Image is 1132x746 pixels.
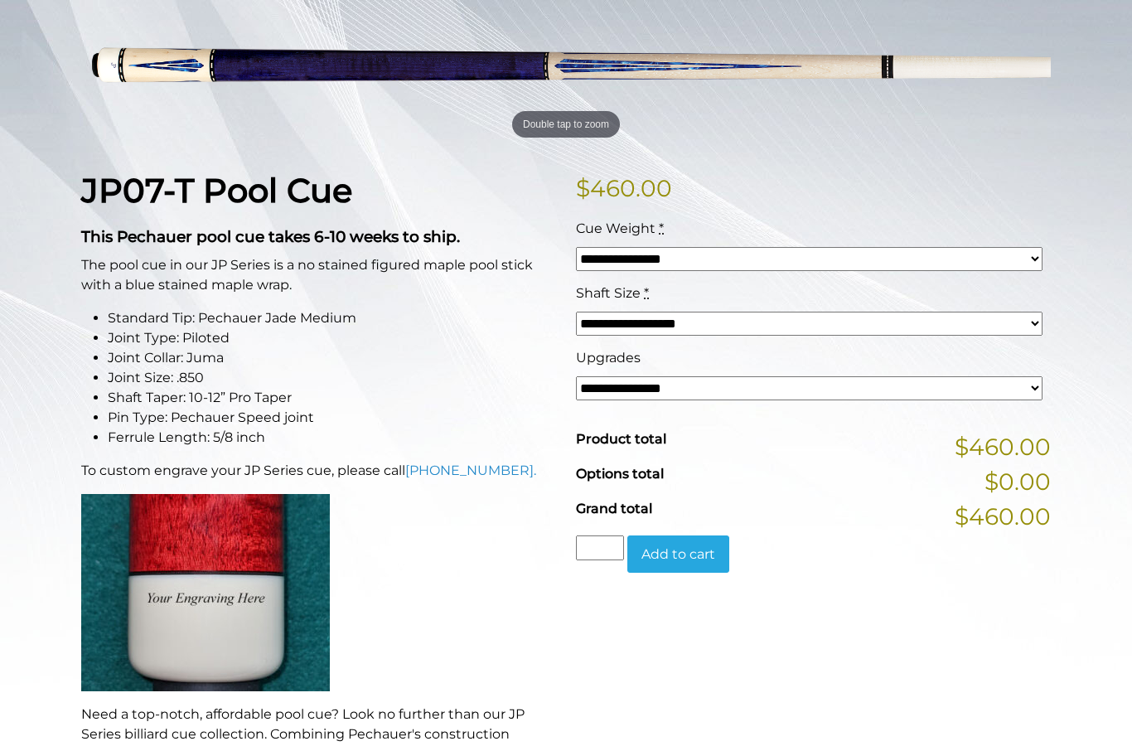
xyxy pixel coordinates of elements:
[576,174,590,202] span: $
[81,494,330,691] img: An image of a cue butt with the words "YOUR ENGRAVING HERE".
[644,285,649,301] abbr: required
[659,220,664,236] abbr: required
[627,535,729,574] button: Add to cart
[108,368,556,388] li: Joint Size: .850
[81,461,556,481] p: To custom engrave your JP Series cue, please call
[576,220,655,236] span: Cue Weight
[955,429,1051,464] span: $460.00
[108,408,556,428] li: Pin Type: Pechauer Speed joint
[576,174,672,202] bdi: 460.00
[405,463,536,478] a: [PHONE_NUMBER].
[108,388,556,408] li: Shaft Taper: 10-12” Pro Taper
[108,348,556,368] li: Joint Collar: Juma
[108,328,556,348] li: Joint Type: Piloted
[81,255,556,295] p: The pool cue in our JP Series is a no stained figured maple pool stick with a blue stained maple ...
[576,350,641,366] span: Upgrades
[576,501,652,516] span: Grand total
[576,466,664,482] span: Options total
[108,428,556,448] li: Ferrule Length: 5/8 inch
[955,499,1051,534] span: $460.00
[984,464,1051,499] span: $0.00
[108,308,556,328] li: Standard Tip: Pechauer Jade Medium
[81,227,460,246] strong: This Pechauer pool cue takes 6-10 weeks to ship.
[576,535,624,560] input: Product quantity
[576,285,641,301] span: Shaft Size
[81,170,352,211] strong: JP07-T Pool Cue
[576,431,666,447] span: Product total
